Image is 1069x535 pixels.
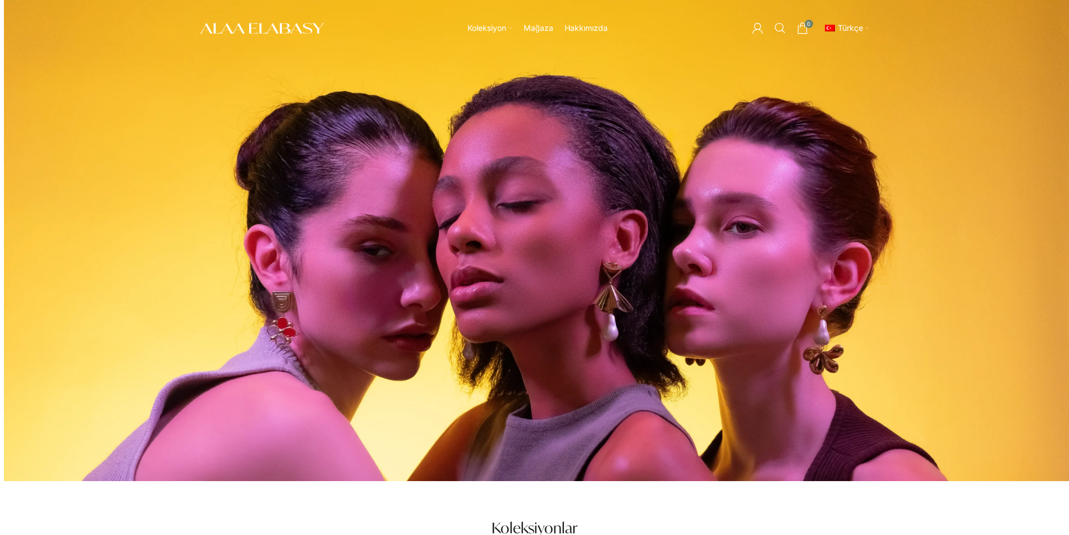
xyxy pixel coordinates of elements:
a: Site logo [200,22,324,32]
a: Koleksiyon [467,17,512,39]
span: Hakkımızda [565,23,608,34]
img: Türkçe [825,25,835,31]
a: Arama [769,17,791,39]
a: 0 [791,17,814,39]
span: Türkçe [838,23,863,33]
span: Koleksiyon [467,23,506,34]
div: Ana yönlendirici [329,17,746,39]
a: Mağaza [524,17,553,39]
span: Mağaza [524,23,553,34]
div: İkincil navigasyon [816,17,875,39]
a: Hakkımızda [565,17,608,39]
span: 0 [805,20,813,28]
a: tr_TRTürkçe [822,17,869,39]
